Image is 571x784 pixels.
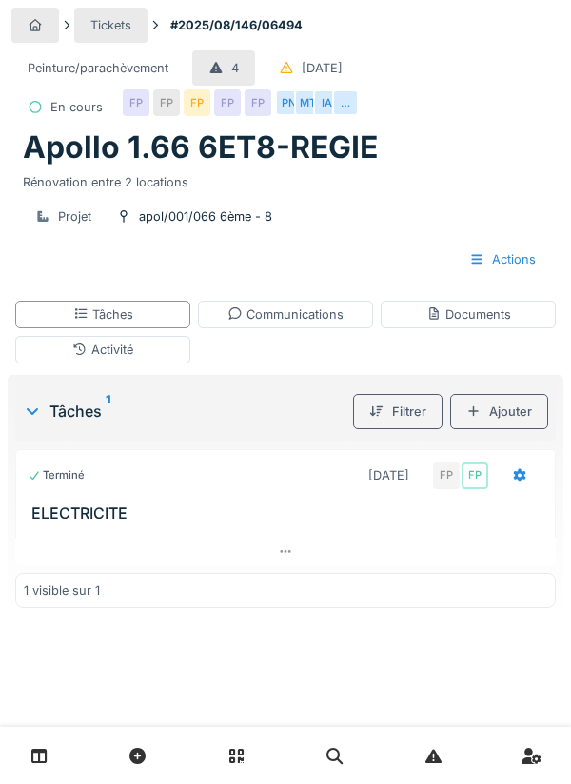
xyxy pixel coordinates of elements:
div: … [332,89,359,116]
h1: Apollo 1.66 6ET8-REGIE [23,129,378,166]
div: IA [313,89,340,116]
div: Activité [72,341,133,359]
h3: ELECTRICITE [31,504,547,522]
div: 4 [231,59,239,77]
div: Projet [58,207,91,225]
div: 1 visible sur 1 [24,581,100,599]
div: Peinture/parachèvement [28,59,168,77]
div: [DATE] [368,466,409,484]
div: PN [275,89,302,116]
div: FP [245,89,271,116]
div: Ajouter [450,394,548,429]
sup: 1 [106,400,110,422]
div: FP [462,462,488,489]
div: Tickets [90,16,131,34]
div: FP [123,89,149,116]
div: Communications [227,305,344,323]
div: FP [433,462,460,489]
div: [DATE] [302,59,343,77]
div: Rénovation entre 2 locations [23,166,548,191]
div: FP [184,89,210,116]
div: Terminé [28,467,85,483]
div: Documents [426,305,511,323]
div: Actions [453,242,552,277]
div: Tâches [73,305,133,323]
div: apol/001/066 6ème - 8 [139,207,272,225]
div: FP [214,89,241,116]
div: MT [294,89,321,116]
div: Filtrer [353,394,443,429]
strong: #2025/08/146/06494 [163,16,310,34]
div: En cours [50,98,103,116]
div: FP [153,89,180,116]
div: Tâches [23,400,345,422]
